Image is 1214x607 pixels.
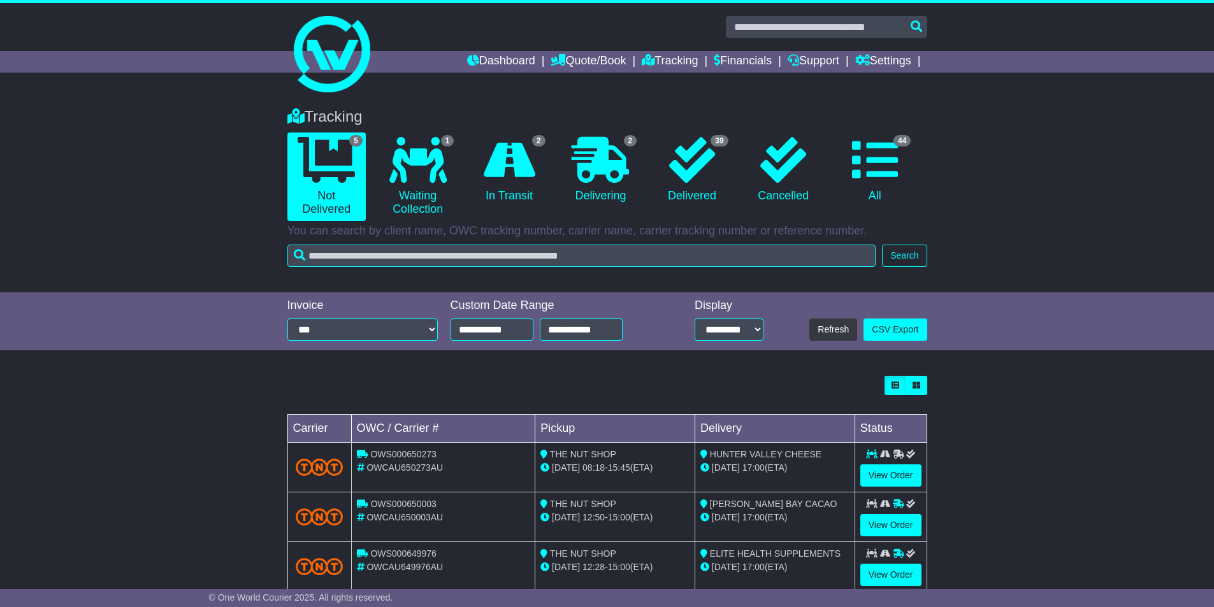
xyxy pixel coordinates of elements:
a: 44 All [835,132,914,208]
td: Status [855,415,927,443]
div: - (ETA) [540,561,690,574]
a: Quote/Book [551,51,626,73]
div: Custom Date Range [451,299,655,313]
div: - (ETA) [540,511,690,524]
span: 08:18 [582,462,605,473]
p: You can search by client name, OWC tracking number, carrier name, carrier tracking number or refe... [287,224,927,238]
span: 44 [893,135,911,146]
a: 5 Not Delivered [287,132,366,221]
img: TNT_Domestic.png [296,459,343,476]
span: ELITE HEALTH SUPPLEMENTS [710,548,841,559]
a: 1 Waiting Collection [379,132,457,221]
a: 2 In Transit [470,132,548,208]
span: 39 [711,135,728,146]
span: [DATE] [712,562,740,572]
span: HUNTER VALLEY CHEESE [710,449,821,459]
span: 15:45 [608,462,630,473]
a: Dashboard [467,51,535,73]
span: [DATE] [552,512,580,522]
span: THE NUT SHOP [550,449,616,459]
span: 15:00 [608,562,630,572]
a: CSV Export [864,318,927,341]
td: Delivery [695,415,855,443]
button: Refresh [809,318,857,341]
span: 15:00 [608,512,630,522]
span: OWCAU650003AU [366,512,443,522]
span: 12:50 [582,512,605,522]
div: (ETA) [700,561,849,574]
span: [PERSON_NAME] BAY CACAO [710,499,837,509]
span: 17:00 [742,462,765,473]
span: OWCAU650273AU [366,462,443,473]
span: THE NUT SHOP [550,499,616,509]
button: Search [882,245,927,267]
span: 1 [441,135,454,146]
a: View Order [860,464,921,487]
a: 39 Delivered [653,132,731,208]
a: View Order [860,514,921,536]
span: THE NUT SHOP [550,548,616,559]
img: TNT_Domestic.png [296,508,343,525]
span: OWS000650273 [370,449,437,459]
a: Financials [714,51,772,73]
span: 17:00 [742,562,765,572]
span: OWS000649976 [370,548,437,559]
span: [DATE] [552,562,580,572]
span: 2 [532,135,546,146]
span: 5 [349,135,363,146]
a: 2 Delivering [561,132,640,208]
a: Support [788,51,839,73]
div: Display [695,299,763,313]
div: Tracking [281,108,934,126]
div: (ETA) [700,511,849,524]
a: View Order [860,564,921,586]
span: [DATE] [712,512,740,522]
a: Tracking [642,51,698,73]
td: OWC / Carrier # [351,415,535,443]
td: Pickup [535,415,695,443]
span: 12:28 [582,562,605,572]
span: © One World Courier 2025. All rights reserved. [209,592,393,603]
span: [DATE] [712,462,740,473]
span: [DATE] [552,462,580,473]
td: Carrier [287,415,351,443]
div: Invoice [287,299,438,313]
div: (ETA) [700,461,849,475]
span: 17:00 [742,512,765,522]
a: Settings [855,51,911,73]
span: 2 [624,135,637,146]
span: OWS000650003 [370,499,437,509]
span: OWCAU649976AU [366,562,443,572]
div: - (ETA) [540,461,690,475]
img: TNT_Domestic.png [296,558,343,575]
a: Cancelled [744,132,823,208]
